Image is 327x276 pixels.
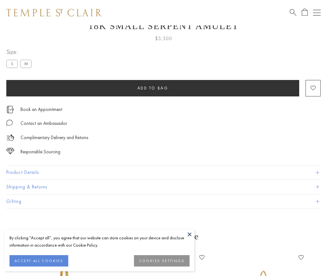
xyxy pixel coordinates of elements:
[9,234,190,249] div: By clicking “Accept all”, you agree that our website can store cookies on your device and disclos...
[6,106,14,113] img: icon_appointment.svg
[134,255,190,267] button: COOKIES SETTINGS
[6,148,14,154] img: icon_sourcing.svg
[6,60,18,68] label: S
[313,9,321,16] button: Open navigation
[20,60,32,68] label: M
[6,21,321,31] h1: 18K Small Serpent Amulet
[21,148,60,156] div: Responsible Sourcing
[6,165,321,180] button: Product Details
[6,180,321,194] button: Shipping & Returns
[6,194,321,209] button: Gifting
[21,106,62,113] a: Book an Appointment
[302,9,308,16] a: Open Shopping Bag
[137,85,168,91] span: Add to bag
[21,134,88,142] p: Complimentary Delivery and Returns
[6,9,102,16] img: Temple St. Clair
[6,134,14,142] img: icon_delivery.svg
[155,34,172,43] span: $5,500
[6,47,34,57] span: Size:
[9,255,68,267] button: ACCEPT ALL COOKIES
[21,120,67,127] div: Contact an Ambassador
[290,9,296,16] a: Search
[6,80,299,96] button: Add to bag
[6,120,13,126] img: MessageIcon-01_2.svg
